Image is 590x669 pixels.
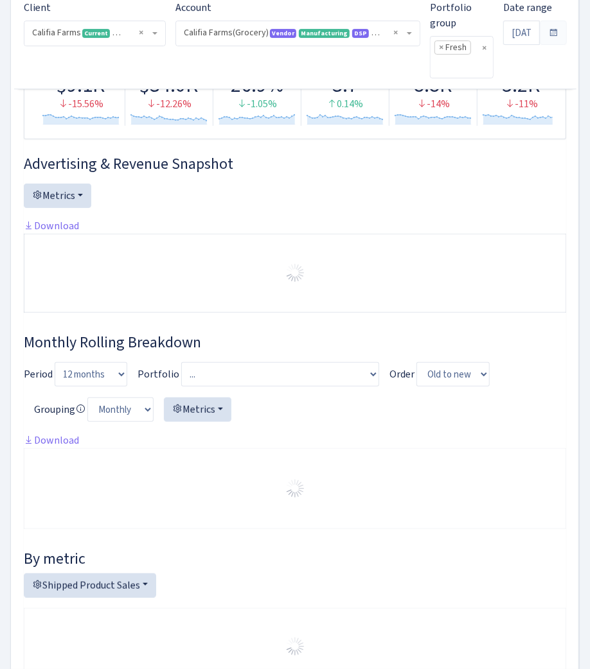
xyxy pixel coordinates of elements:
[32,26,150,39] span: Califia Farms <span class="badge badge-success">Current</span><span class="badge badge-primary">D...
[176,21,420,46] span: Califia Farms(Grocery) <span class="badge badge-primary">Vendor</span><span class="badge badge-su...
[164,397,231,422] button: Metrics
[352,29,369,38] span: DSP
[139,26,143,39] span: Remove all items
[285,263,305,283] img: Preloader
[24,550,566,568] h4: By metric
[439,41,443,54] span: ×
[24,573,156,598] button: Shipped Product Sales
[434,40,471,55] li: Fresh
[389,367,415,382] label: Order
[299,29,350,38] span: Manufacturing
[395,97,472,112] div: -14%
[24,219,79,232] a: Download
[483,97,560,112] div: -11%
[24,184,91,208] button: Metrics
[130,97,208,112] div: -12.26%
[307,97,384,112] div: 0.14%
[82,29,110,38] span: Current
[24,155,566,173] h3: Widget #2
[285,636,305,657] img: Preloader
[219,97,296,112] div: -1.05%
[42,97,120,112] div: -15.56%
[24,21,165,46] span: Califia Farms <span class="badge badge-success">Current</span><span class="badge badge-primary">D...
[482,42,487,55] span: Remove all items
[24,367,53,382] label: Period
[34,402,85,417] label: Grouping
[24,433,79,447] a: Download
[393,26,398,39] span: Remove all items
[270,29,296,38] span: Vendor
[138,367,179,382] label: Portfolio
[184,26,404,39] span: Califia Farms(Grocery) <span class="badge badge-primary">Vendor</span><span class="badge badge-su...
[112,29,129,38] span: DSP
[371,29,388,38] span: AMC
[24,333,566,352] h3: Widget #38
[285,478,305,499] img: Preloader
